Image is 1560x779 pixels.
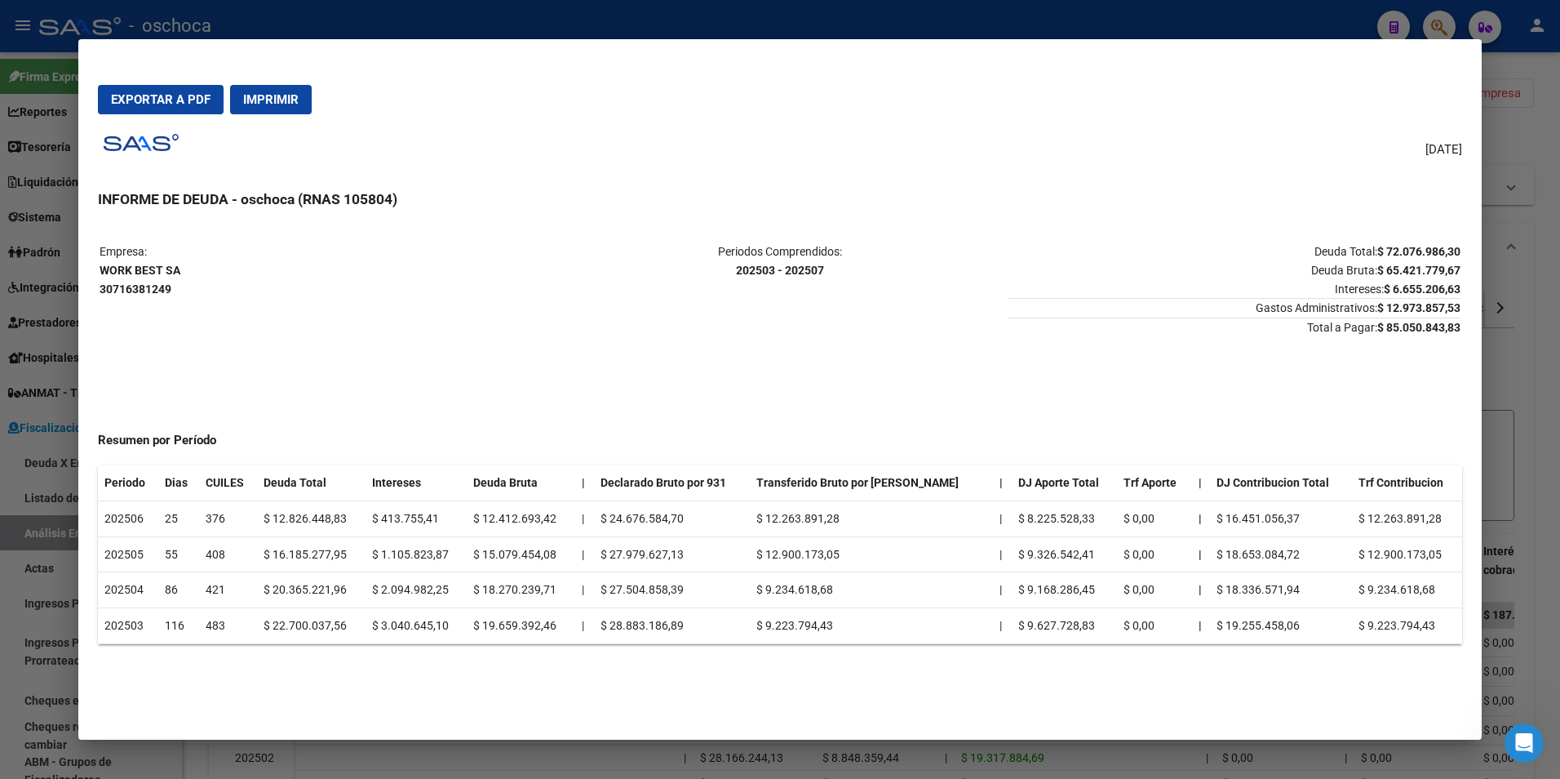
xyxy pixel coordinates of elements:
[554,243,1007,280] p: Periodos Comprendidos:
[1117,536,1191,572] td: $ 0,00
[1012,501,1118,536] td: $ 8.225.528,33
[366,501,467,536] td: $ 413.755,41
[257,501,366,536] td: $ 12.826.448,83
[467,572,575,608] td: $ 18.270.239,71
[1192,536,1211,572] th: |
[1012,608,1118,644] td: $ 9.627.728,83
[594,501,751,536] td: $ 24.676.584,70
[1352,536,1462,572] td: $ 12.900.173,05
[100,264,180,296] strong: WORK BEST SA 30716381249
[366,608,467,644] td: $ 3.040.645,10
[366,572,467,608] td: $ 2.094.982,25
[257,608,366,644] td: $ 22.700.037,56
[467,536,575,572] td: $ 15.079.454,08
[257,572,366,608] td: $ 20.365.221,96
[736,264,824,277] strong: 202503 - 202507
[158,536,199,572] td: 55
[243,92,299,107] span: Imprimir
[1192,572,1211,608] th: |
[98,536,158,572] td: 202505
[158,608,199,644] td: 116
[575,465,594,501] th: |
[1012,465,1118,501] th: DJ Aporte Total
[366,536,467,572] td: $ 1.105.823,87
[1352,501,1462,536] td: $ 12.263.891,28
[158,501,199,536] td: 25
[158,572,199,608] td: 86
[575,608,594,644] td: |
[1008,243,1460,298] p: Deuda Total: Deuda Bruta: Intereses:
[98,572,158,608] td: 202504
[98,431,1463,450] h4: Resumen por Período
[1008,298,1460,314] span: Gastos Administrativos:
[1352,572,1462,608] td: $ 9.234.618,68
[467,465,575,501] th: Deuda Bruta
[100,243,552,298] p: Empresa:
[1377,301,1460,314] strong: $ 12.973.857,53
[1117,608,1191,644] td: $ 0,00
[1352,608,1462,644] td: $ 9.223.794,43
[575,501,594,536] td: |
[1352,465,1462,501] th: Trf Contribucion
[199,572,257,608] td: 421
[575,572,594,608] td: |
[750,608,993,644] td: $ 9.223.794,43
[467,608,575,644] td: $ 19.659.392,46
[199,608,257,644] td: 483
[1210,501,1352,536] td: $ 16.451.056,37
[98,501,158,536] td: 202506
[1210,536,1352,572] td: $ 18.653.084,72
[594,608,751,644] td: $ 28.883.186,89
[1117,465,1191,501] th: Trf Aporte
[1192,465,1211,501] th: |
[1377,264,1460,277] strong: $ 65.421.779,67
[158,465,199,501] th: Dias
[750,501,993,536] td: $ 12.263.891,28
[98,465,158,501] th: Periodo
[1210,465,1352,501] th: DJ Contribucion Total
[1008,318,1460,334] span: Total a Pagar:
[1425,140,1462,159] span: [DATE]
[111,92,211,107] span: Exportar a PDF
[594,465,751,501] th: Declarado Bruto por 931
[199,536,257,572] td: 408
[1117,501,1191,536] td: $ 0,00
[1012,572,1118,608] td: $ 9.168.286,45
[1384,283,1460,296] strong: $ 6.655.206,63
[1012,536,1118,572] td: $ 9.326.542,41
[575,536,594,572] td: |
[1210,608,1352,644] td: $ 19.255.458,06
[750,572,993,608] td: $ 9.234.618,68
[230,85,312,114] button: Imprimir
[1377,321,1460,334] strong: $ 85.050.843,83
[993,608,1012,644] td: |
[993,501,1012,536] td: |
[993,465,1012,501] th: |
[257,536,366,572] td: $ 16.185.277,95
[199,465,257,501] th: CUILES
[1210,572,1352,608] td: $ 18.336.571,94
[1505,723,1544,763] iframe: Intercom live chat
[257,465,366,501] th: Deuda Total
[993,572,1012,608] td: |
[993,536,1012,572] td: |
[1117,572,1191,608] td: $ 0,00
[199,501,257,536] td: 376
[467,501,575,536] td: $ 12.412.693,42
[750,465,993,501] th: Transferido Bruto por [PERSON_NAME]
[98,85,224,114] button: Exportar a PDF
[594,572,751,608] td: $ 27.504.858,39
[98,608,158,644] td: 202503
[594,536,751,572] td: $ 27.979.627,13
[98,189,1463,210] h3: INFORME DE DEUDA - oschoca (RNAS 105804)
[1192,501,1211,536] th: |
[366,465,467,501] th: Intereses
[750,536,993,572] td: $ 12.900.173,05
[1377,245,1460,258] strong: $ 72.076.986,30
[1192,608,1211,644] th: |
